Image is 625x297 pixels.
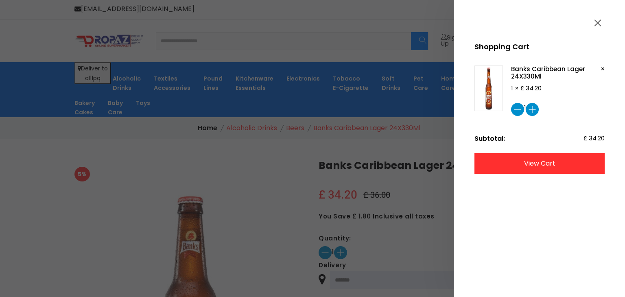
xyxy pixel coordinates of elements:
[474,42,605,51] h3: Shopping Cart
[474,153,605,174] a: view cart
[583,135,605,142] span: £ 34.20
[511,65,585,81] a: Banks Caribbean Lager 24X330Ml
[526,103,539,116] img: qty-plus.png
[597,66,605,74] a: ×
[511,84,542,92] span: 1 × £ 34.20
[511,103,524,116] img: qty-minus.png
[474,135,605,142] h4: Subtotal:
[511,103,597,116] div: 1
[474,66,503,111] img: Banks_Caribbean_Lager_24x330ml_Case_of_24.jpeg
